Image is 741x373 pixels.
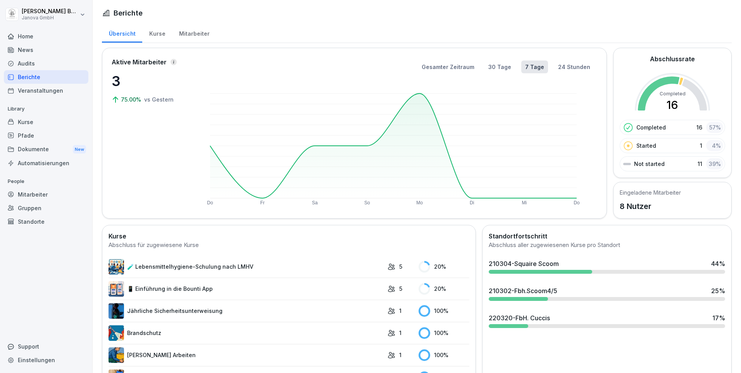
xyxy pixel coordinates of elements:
a: Berichte [4,70,88,84]
p: 75.00% [121,95,143,104]
p: vs Gestern [144,95,174,104]
p: 1 [399,329,402,337]
a: 210302-Fbh.Scoom4/525% [486,283,728,304]
text: So [364,200,370,205]
div: 39 % [706,158,723,169]
a: Standorte [4,215,88,228]
img: h7jpezukfv8pwd1f3ia36uzh.png [109,259,124,275]
p: 1 [700,142,702,150]
text: Sa [312,200,318,205]
p: 1 [399,351,402,359]
h2: Abschlussrate [650,54,695,64]
p: 3 [112,71,189,92]
button: Gesamter Zeitraum [418,60,478,73]
text: Do [574,200,580,205]
p: 16 [696,123,702,131]
h1: Berichte [114,8,143,18]
a: Jährliche Sicherheitsunterweisung [109,303,384,319]
div: Abschluss aller zugewiesenen Kurse pro Standort [489,241,725,250]
h2: Kurse [109,231,469,241]
p: 5 [399,262,402,271]
text: Mo [416,200,423,205]
a: Home [4,29,88,43]
a: 210304-Squaire Scoom44% [486,256,728,277]
div: Abschluss für zugewiesene Kurse [109,241,469,250]
div: 20 % [419,283,469,295]
div: 57 % [706,122,723,133]
p: 8 Nutzer [620,200,681,212]
div: Dokumente [4,142,88,157]
a: Kurse [4,115,88,129]
div: New [73,145,86,154]
button: 24 Stunden [554,60,594,73]
h2: Standortfortschritt [489,231,725,241]
p: People [4,175,88,188]
a: Automatisierungen [4,156,88,170]
div: 44 % [711,259,725,268]
p: Not started [634,160,665,168]
a: Brandschutz [109,325,384,341]
h5: Eingeladene Mitarbeiter [620,188,681,197]
text: Fr [260,200,264,205]
a: Gruppen [4,201,88,215]
a: [PERSON_NAME] Arbeiten [109,347,384,363]
p: Aktive Mitarbeiter [112,57,167,67]
p: 1 [399,307,402,315]
a: DokumenteNew [4,142,88,157]
text: Di [470,200,474,205]
img: ns5fm27uu5em6705ixom0yjt.png [109,347,124,363]
a: 📱 Einführung in die Bounti App [109,281,384,297]
div: 220320-FbH. Cuccis [489,313,550,323]
div: 100 % [419,327,469,339]
p: Library [4,103,88,115]
a: 🧪 Lebensmittelhygiene-Schulung nach LMHV [109,259,384,275]
p: [PERSON_NAME] Baradei [22,8,78,15]
a: Audits [4,57,88,70]
a: Mitarbeiter [172,23,216,43]
div: 100 % [419,305,469,317]
div: 210304-Squaire Scoom [489,259,559,268]
div: 20 % [419,261,469,273]
a: Übersicht [102,23,142,43]
div: 100 % [419,349,469,361]
img: lexopoti9mm3ayfs08g9aag0.png [109,303,124,319]
p: 11 [698,160,702,168]
div: 4 % [706,140,723,151]
a: Veranstaltungen [4,84,88,97]
text: Do [207,200,213,205]
p: Started [636,142,656,150]
a: 220320-FbH. Cuccis17% [486,310,728,331]
img: b0iy7e1gfawqjs4nezxuanzk.png [109,325,124,341]
a: Kurse [142,23,172,43]
text: Mi [522,200,527,205]
button: 30 Tage [484,60,515,73]
p: 5 [399,285,402,293]
div: 17 % [712,313,725,323]
a: Pfade [4,129,88,142]
button: 7 Tage [521,60,548,73]
div: 210302-Fbh.Scoom4/5 [489,286,557,295]
div: 25 % [711,286,725,295]
img: mi2x1uq9fytfd6tyw03v56b3.png [109,281,124,297]
a: Mitarbeiter [4,188,88,201]
div: Support [4,340,88,353]
p: Janova GmbH [22,15,78,21]
p: Completed [636,123,666,131]
a: News [4,43,88,57]
a: Einstellungen [4,353,88,367]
